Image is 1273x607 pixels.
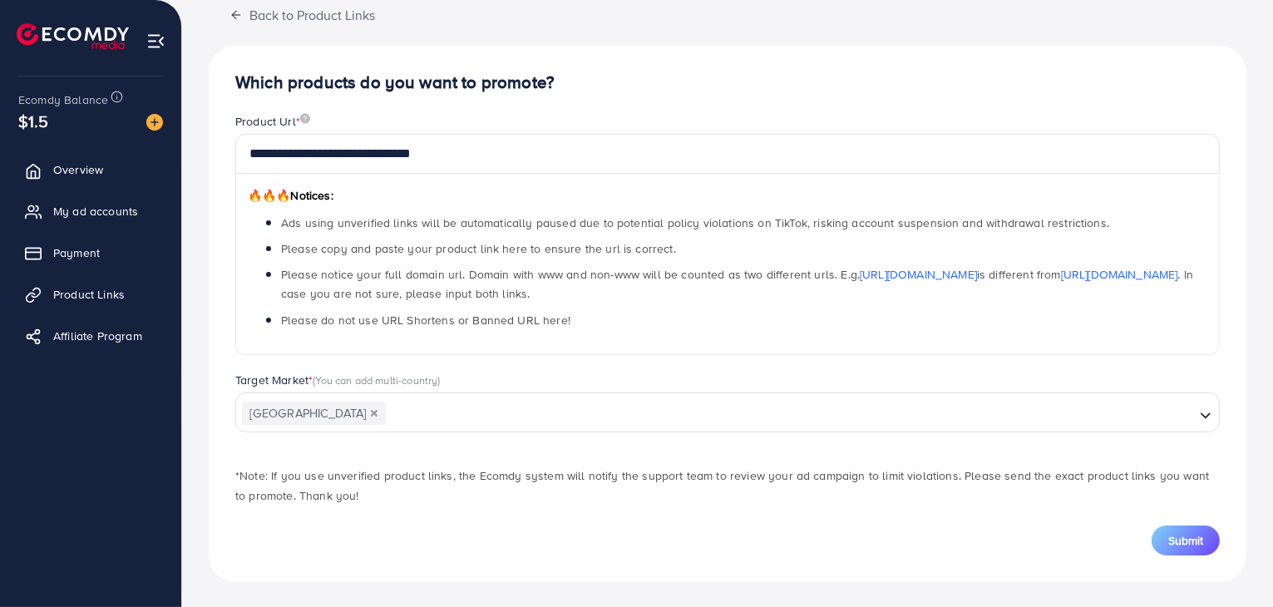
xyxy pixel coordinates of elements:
[387,401,1193,427] input: Search for option
[235,392,1220,432] div: Search for option
[12,236,169,269] a: Payment
[18,109,49,133] span: $1.5
[860,266,977,283] a: [URL][DOMAIN_NAME]
[53,328,142,344] span: Affiliate Program
[235,466,1220,506] p: *Note: If you use unverified product links, the Ecomdy system will notify the support team to rev...
[146,114,163,131] img: image
[12,153,169,186] a: Overview
[53,244,100,261] span: Payment
[53,203,138,220] span: My ad accounts
[17,23,129,49] img: logo
[248,187,290,204] span: 🔥🔥🔥
[281,266,1193,302] span: Please notice your full domain url. Domain with www and non-www will be counted as two different ...
[1152,526,1220,555] button: Submit
[235,113,310,130] label: Product Url
[242,402,386,425] span: [GEOGRAPHIC_DATA]
[1061,266,1178,283] a: [URL][DOMAIN_NAME]
[53,161,103,178] span: Overview
[235,72,1220,93] h4: Which products do you want to promote?
[12,278,169,311] a: Product Links
[235,372,441,388] label: Target Market
[370,409,378,417] button: Deselect Lebanon
[146,32,165,51] img: menu
[300,113,310,124] img: image
[1202,532,1261,595] iframe: Chat
[53,286,125,303] span: Product Links
[18,91,108,108] span: Ecomdy Balance
[281,312,570,328] span: Please do not use URL Shortens or Banned URL here!
[248,187,333,204] span: Notices:
[281,240,676,257] span: Please copy and paste your product link here to ensure the url is correct.
[12,195,169,228] a: My ad accounts
[281,215,1109,231] span: Ads using unverified links will be automatically paused due to potential policy violations on Tik...
[1168,532,1203,549] span: Submit
[313,373,440,387] span: (You can add multi-country)
[12,319,169,353] a: Affiliate Program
